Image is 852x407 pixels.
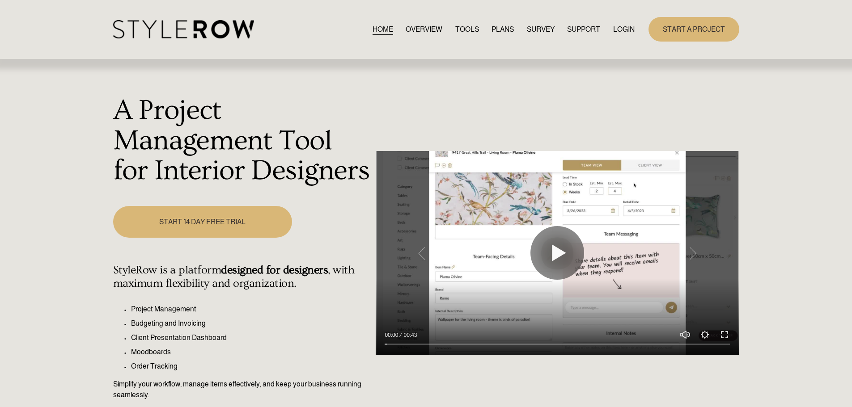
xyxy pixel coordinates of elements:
[113,96,371,186] h1: A Project Management Tool for Interior Designers
[406,23,442,35] a: OVERVIEW
[492,23,514,35] a: PLANS
[131,332,371,343] p: Client Presentation Dashboard
[221,264,328,277] strong: designed for designers
[113,264,371,290] h4: StyleRow is a platform , with maximum flexibility and organization.
[373,23,393,35] a: HOME
[455,23,479,35] a: TOOLS
[113,379,371,400] p: Simplify your workflow, manage items effectively, and keep your business running seamlessly.
[131,318,371,329] p: Budgeting and Invoicing
[385,341,730,348] input: Seek
[400,331,419,340] div: Duration
[131,361,371,372] p: Order Tracking
[527,23,555,35] a: SURVEY
[385,331,400,340] div: Current time
[567,23,600,35] a: folder dropdown
[567,24,600,35] span: SUPPORT
[530,226,584,280] button: Play
[649,17,739,42] a: START A PROJECT
[131,304,371,315] p: Project Management
[131,347,371,357] p: Moodboards
[613,23,635,35] a: LOGIN
[113,206,292,238] a: START 14 DAY FREE TRIAL
[113,20,254,38] img: StyleRow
